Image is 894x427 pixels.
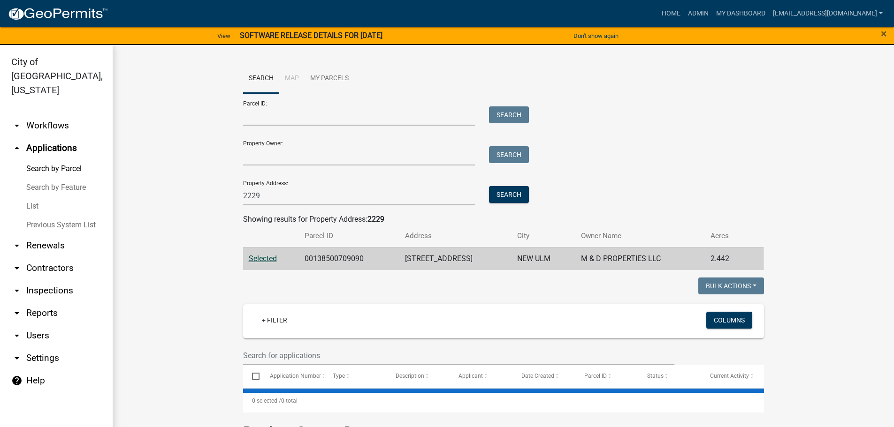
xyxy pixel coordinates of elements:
span: Type [333,373,345,379]
i: arrow_drop_up [11,142,23,154]
div: Showing results for Property Address: [243,214,764,225]
datatable-header-cell: Application Number [261,365,324,388]
a: + Filter [254,312,295,329]
span: Current Activity [710,373,749,379]
button: Bulk Actions [698,277,764,294]
button: Close [881,28,887,39]
i: arrow_drop_down [11,240,23,251]
datatable-header-cell: Current Activity [701,365,764,388]
i: help [11,375,23,386]
i: arrow_drop_down [11,120,23,131]
strong: 2229 [367,215,384,224]
td: 2.442 [705,247,748,270]
th: Parcel ID [299,225,399,247]
button: Search [489,106,529,123]
span: Description [396,373,424,379]
a: View [214,28,234,44]
input: Search for applications [243,346,675,365]
i: arrow_drop_down [11,307,23,319]
a: Home [658,5,684,22]
datatable-header-cell: Date Created [512,365,575,388]
datatable-header-cell: Description [387,365,450,388]
i: arrow_drop_down [11,285,23,296]
button: Search [489,146,529,163]
th: Address [399,225,512,247]
a: [EMAIL_ADDRESS][DOMAIN_NAME] [769,5,886,22]
span: × [881,27,887,40]
datatable-header-cell: Parcel ID [575,365,638,388]
datatable-header-cell: Select [243,365,261,388]
a: My Dashboard [712,5,769,22]
button: Search [489,186,529,203]
td: [STREET_ADDRESS] [399,247,512,270]
i: arrow_drop_down [11,330,23,341]
div: 0 total [243,389,764,412]
span: Application Number [270,373,321,379]
span: 0 selected / [252,397,281,404]
datatable-header-cell: Applicant [450,365,512,388]
a: Admin [684,5,712,22]
strong: SOFTWARE RELEASE DETAILS FOR [DATE] [240,31,382,40]
button: Don't show again [570,28,622,44]
button: Columns [706,312,752,329]
a: My Parcels [305,64,354,94]
a: Selected [249,254,277,263]
span: Status [647,373,664,379]
th: Acres [705,225,748,247]
td: NEW ULM [512,247,575,270]
th: Owner Name [575,225,705,247]
span: Parcel ID [584,373,607,379]
a: Search [243,64,279,94]
span: Applicant [458,373,483,379]
datatable-header-cell: Type [324,365,387,388]
td: M & D PROPERTIES LLC [575,247,705,270]
span: Date Created [521,373,554,379]
datatable-header-cell: Status [638,365,701,388]
i: arrow_drop_down [11,352,23,364]
i: arrow_drop_down [11,262,23,274]
td: 00138500709090 [299,247,399,270]
th: City [512,225,575,247]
